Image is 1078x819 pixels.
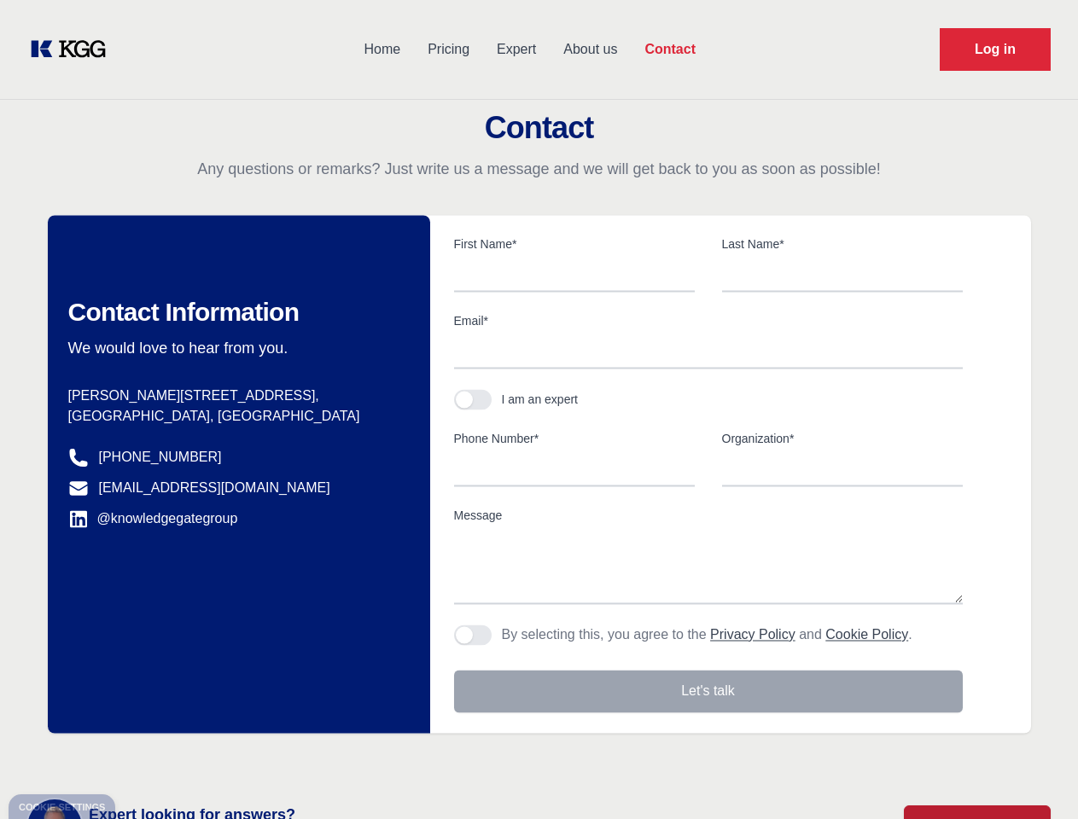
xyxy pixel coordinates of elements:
iframe: Chat Widget [993,737,1078,819]
div: I am an expert [502,391,579,408]
label: Last Name* [722,235,963,253]
p: [PERSON_NAME][STREET_ADDRESS], [68,386,403,406]
a: Pricing [414,27,483,72]
a: About us [550,27,631,72]
a: Expert [483,27,550,72]
a: Cookie Policy [825,627,908,642]
p: Any questions or remarks? Just write us a message and we will get back to you as soon as possible! [20,159,1058,179]
a: [EMAIL_ADDRESS][DOMAIN_NAME] [99,478,330,498]
a: Privacy Policy [710,627,795,642]
label: Message [454,507,963,524]
a: Home [350,27,414,72]
div: Cookie settings [19,803,105,812]
label: Organization* [722,430,963,447]
p: We would love to hear from you. [68,338,403,358]
h2: Contact Information [68,297,403,328]
label: Phone Number* [454,430,695,447]
button: Let's talk [454,670,963,712]
label: Email* [454,312,963,329]
a: Request Demo [940,28,1051,71]
a: Contact [631,27,709,72]
a: @knowledgegategroup [68,508,238,529]
label: First Name* [454,235,695,253]
p: By selecting this, you agree to the and . [502,624,912,645]
p: [GEOGRAPHIC_DATA], [GEOGRAPHIC_DATA] [68,406,403,427]
a: [PHONE_NUMBER] [99,447,222,468]
a: KOL Knowledge Platform: Talk to Key External Experts (KEE) [27,36,119,63]
h2: Contact [20,111,1058,145]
